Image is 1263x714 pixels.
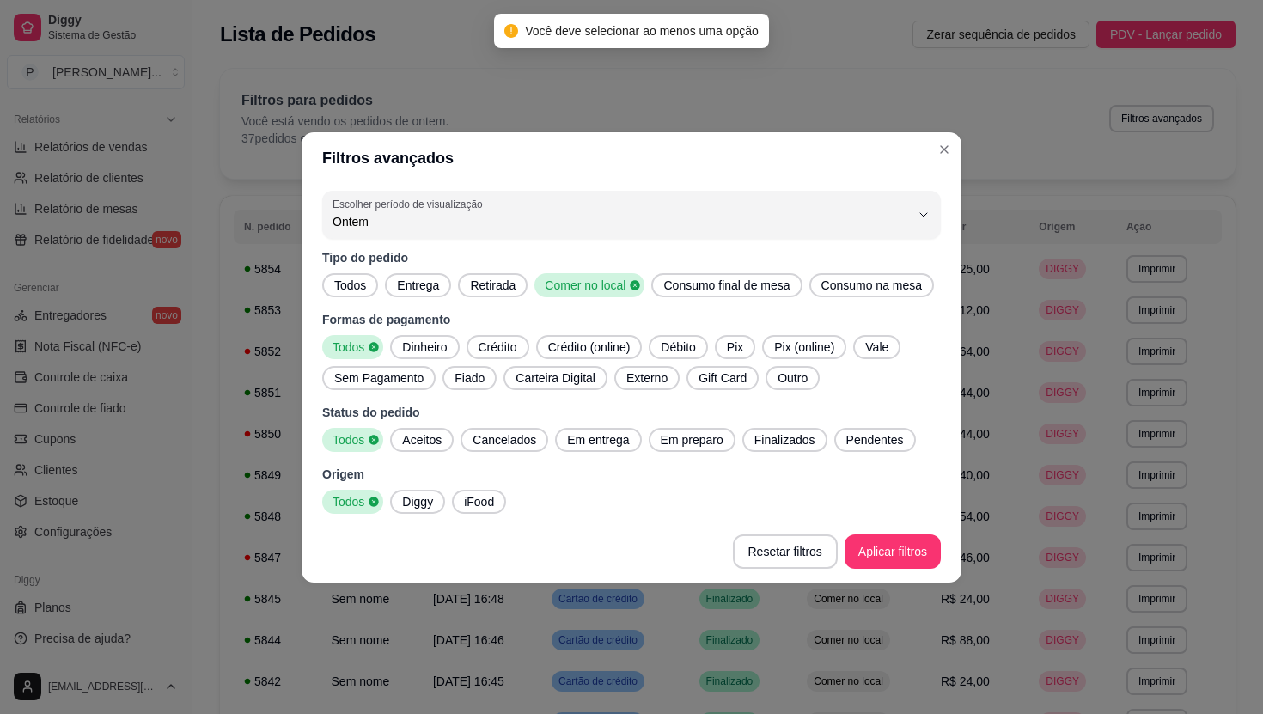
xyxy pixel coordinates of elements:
button: Dinheiro [390,335,459,359]
button: Aplicar filtros [845,534,941,569]
span: Todos [327,277,373,294]
button: Resetar filtros [733,534,838,569]
span: Sem Pagamento [327,369,430,387]
span: Pendentes [839,431,911,449]
span: Outro [771,369,815,387]
span: Débito [654,339,702,356]
button: Aceitos [390,428,454,452]
span: Em preparo [654,431,730,449]
button: Em preparo [649,428,735,452]
span: Gift Card [692,369,754,387]
button: Em entrega [555,428,641,452]
span: iFood [457,493,501,510]
span: Dinheiro [395,339,454,356]
span: Cancelados [466,431,543,449]
button: Finalizados [742,428,827,452]
button: Gift Card [686,366,759,390]
button: Crédito (online) [536,335,643,359]
p: Formas de pagamento [322,311,941,328]
span: Crédito (online) [541,339,638,356]
button: Diggy [390,490,445,514]
span: Você deve selecionar ao menos uma opção [525,24,759,38]
button: Comer no local [534,273,644,297]
button: Crédito [467,335,529,359]
button: Débito [649,335,707,359]
button: Todos [322,490,383,514]
span: Carteira Digital [509,369,602,387]
button: Cancelados [461,428,548,452]
button: Externo [614,366,680,390]
span: Diggy [395,493,440,510]
button: Consumo final de mesa [651,273,802,297]
button: Todos [322,273,378,297]
p: Tipo do pedido [322,249,941,266]
span: Todos [326,431,368,449]
button: Sem Pagamento [322,366,436,390]
button: Retirada [458,273,528,297]
span: Fiado [448,369,491,387]
span: Em entrega [560,431,636,449]
button: Outro [766,366,820,390]
span: Aceitos [395,431,448,449]
span: Finalizados [747,431,822,449]
span: exclamation-circle [504,24,518,38]
p: Status do pedido [322,404,941,421]
span: Externo [619,369,674,387]
button: Vale [853,335,900,359]
button: Carteira Digital [503,366,607,390]
label: Escolher período de visualização [333,197,488,211]
button: Entrega [385,273,451,297]
button: Close [930,136,958,163]
button: Escolher período de visualizaçãoOntem [322,191,941,239]
span: Retirada [463,277,522,294]
span: Pix [720,339,750,356]
button: Fiado [442,366,497,390]
button: Consumo na mesa [809,273,935,297]
span: Entrega [390,277,446,294]
span: Vale [858,339,895,356]
button: iFood [452,490,506,514]
button: Todos [322,428,383,452]
span: Ontem [333,213,910,230]
button: Pix [715,335,755,359]
span: Todos [326,493,368,510]
p: Origem [322,466,941,483]
button: Pendentes [834,428,916,452]
button: Todos [322,335,383,359]
span: Todos [326,339,368,356]
button: Pix (online) [762,335,846,359]
span: Crédito [472,339,524,356]
span: Consumo na mesa [815,277,930,294]
header: Filtros avançados [302,132,961,184]
span: Consumo final de mesa [656,277,796,294]
span: Comer no local [538,277,629,294]
span: Pix (online) [767,339,841,356]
